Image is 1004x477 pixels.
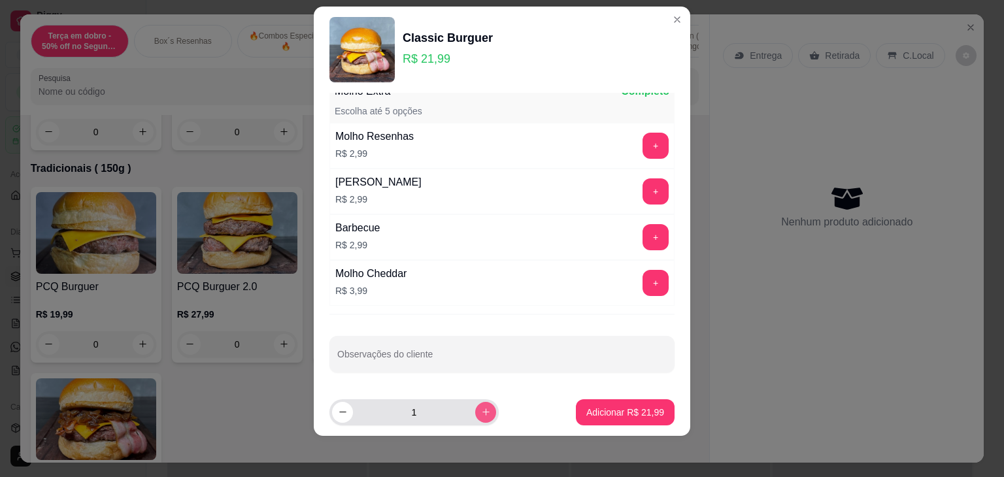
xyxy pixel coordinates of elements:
p: R$ 2,99 [335,238,380,252]
p: R$ 21,99 [403,50,493,68]
img: product-image [329,17,395,82]
p: R$ 3,99 [335,284,407,297]
button: Adicionar R$ 21,99 [576,399,675,425]
p: Adicionar R$ 21,99 [586,406,664,419]
button: increase-product-quantity [475,402,496,423]
div: Classic Burguer [403,29,493,47]
button: Close [667,9,688,30]
div: Molho Resenhas [335,129,414,144]
div: Molho Cheddar [335,266,407,282]
p: R$ 2,99 [335,193,422,206]
p: R$ 2,99 [335,147,414,160]
button: add [643,224,669,250]
p: Escolha até 5 opções [335,105,422,118]
button: decrease-product-quantity [332,402,353,423]
div: Barbecue [335,220,380,236]
input: Observações do cliente [337,353,667,366]
button: add [643,133,669,159]
button: add [643,178,669,205]
button: add [643,270,669,296]
div: [PERSON_NAME] [335,174,422,190]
